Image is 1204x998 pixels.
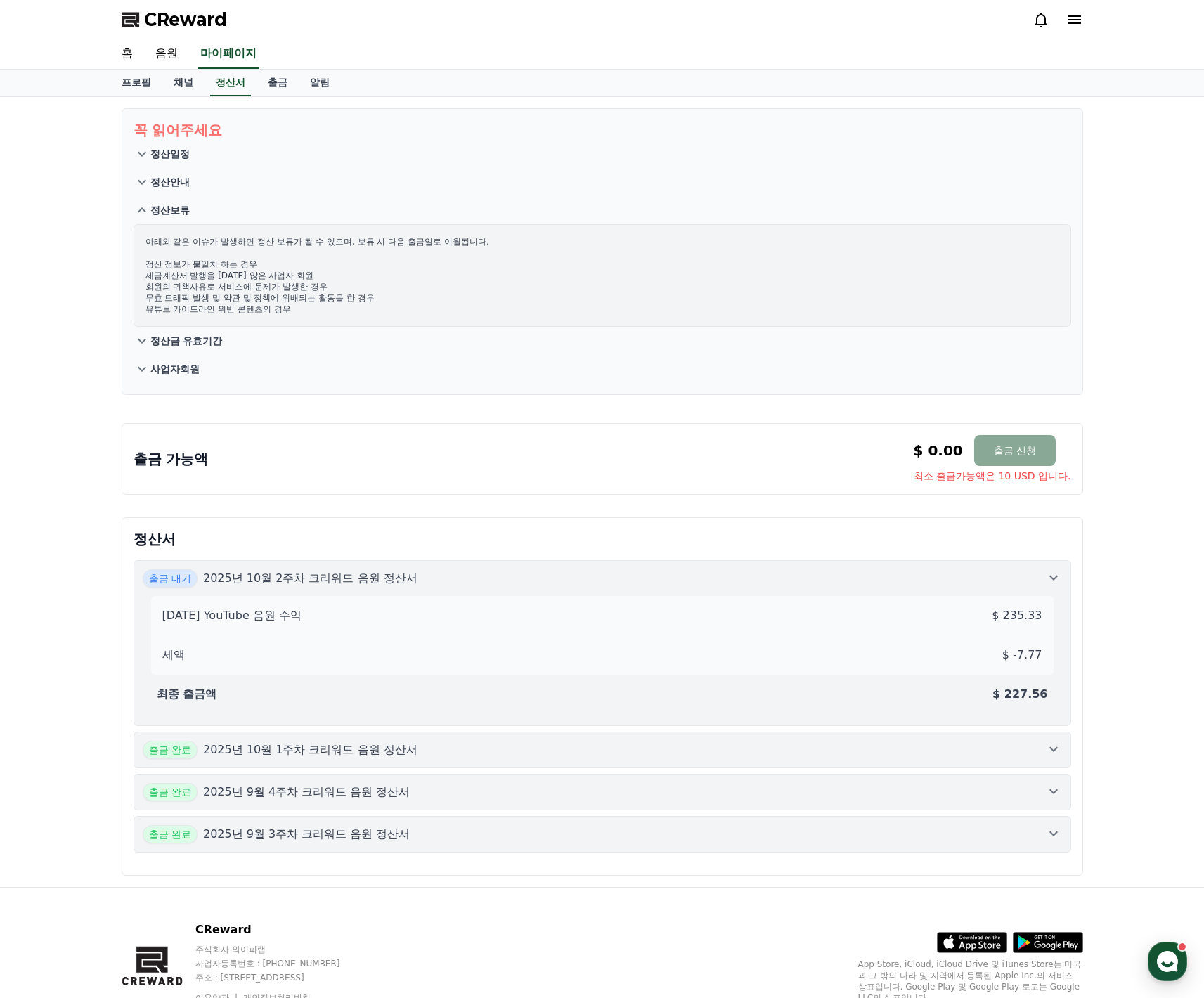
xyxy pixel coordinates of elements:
button: 출금 완료 2025년 9월 4주차 크리워드 음원 정산서 [134,774,1071,810]
p: 2025년 10월 1주차 크리워드 음원 정산서 [203,741,417,758]
a: 채널 [162,70,205,96]
span: 출금 완료 [143,741,198,759]
p: [DATE] YouTube 음원 수익 [162,607,302,624]
button: 사업자회원 [134,355,1071,383]
button: 정산안내 [134,168,1071,196]
p: CReward [195,921,367,938]
button: 정산일정 [134,140,1071,168]
p: 정산안내 [150,175,190,189]
button: 출금 대기 2025년 10월 2주차 크리워드 음원 정산서 [DATE] YouTube 음원 수익 $ 235.33 세액 $ -7.77 최종 출금액 $ 227.56 [134,560,1071,726]
a: 출금 [257,70,299,96]
span: 출금 완료 [143,783,198,801]
a: 홈 [110,39,144,69]
p: $ 235.33 [992,607,1042,624]
button: 출금 신청 [974,435,1056,466]
p: 사업자등록번호 : [PHONE_NUMBER] [195,958,367,969]
p: 출금 가능액 [134,449,209,469]
span: 출금 완료 [143,825,198,843]
a: 프로필 [110,70,162,96]
p: $ 227.56 [992,686,1047,703]
span: 대화 [129,467,145,479]
button: 정산금 유효기간 [134,327,1071,355]
p: 주식회사 와이피랩 [195,944,367,955]
p: $ 0.00 [914,441,963,460]
p: 꼭 읽어주세요 [134,120,1071,140]
p: $ -7.77 [1002,647,1042,663]
button: 정산보류 [134,196,1071,224]
p: 아래와 같은 이슈가 발생하면 정산 보류가 될 수 있으며, 보류 시 다음 출금일로 이월됩니다. 정산 정보가 불일치 하는 경우 세금계산서 발행을 [DATE] 않은 사업자 회원 회... [145,236,1059,315]
a: 마이페이지 [198,39,259,69]
p: 세액 [162,647,185,663]
a: 대화 [93,446,181,481]
p: 사업자회원 [150,362,200,376]
p: 2025년 9월 3주차 크리워드 음원 정산서 [203,826,410,843]
p: 정산일정 [150,147,190,161]
span: 출금 대기 [143,569,198,588]
span: 설정 [217,467,234,478]
p: 2025년 10월 2주차 크리워드 음원 정산서 [203,570,417,587]
a: 설정 [181,446,270,481]
p: 최종 출금액 [157,686,217,703]
span: 최소 출금가능액은 10 USD 입니다. [914,469,1071,483]
a: 음원 [144,39,189,69]
a: 홈 [4,446,93,481]
p: 2025년 9월 4주차 크리워드 음원 정산서 [203,784,410,801]
p: 정산금 유효기간 [150,334,223,348]
a: CReward [122,8,227,31]
p: 정산보류 [150,203,190,217]
button: 출금 완료 2025년 9월 3주차 크리워드 음원 정산서 [134,816,1071,853]
a: 정산서 [210,70,251,96]
span: CReward [144,8,227,31]
span: 홈 [44,467,53,478]
p: 주소 : [STREET_ADDRESS] [195,972,367,983]
a: 알림 [299,70,341,96]
button: 출금 완료 2025년 10월 1주차 크리워드 음원 정산서 [134,732,1071,768]
p: 정산서 [134,529,1071,549]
